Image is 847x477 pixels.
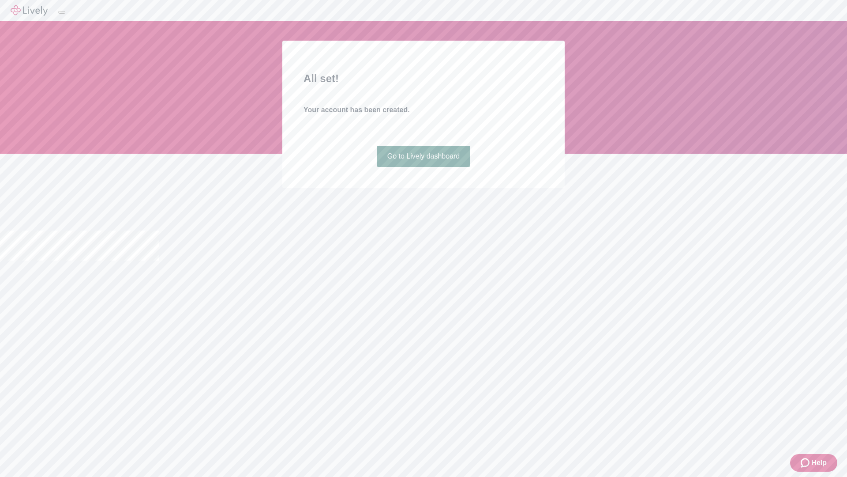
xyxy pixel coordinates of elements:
[790,454,837,472] button: Zendesk support iconHelp
[811,458,827,468] span: Help
[11,5,48,16] img: Lively
[801,458,811,468] svg: Zendesk support icon
[304,105,543,115] h4: Your account has been created.
[304,71,543,87] h2: All set!
[58,11,65,14] button: Log out
[377,146,471,167] a: Go to Lively dashboard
